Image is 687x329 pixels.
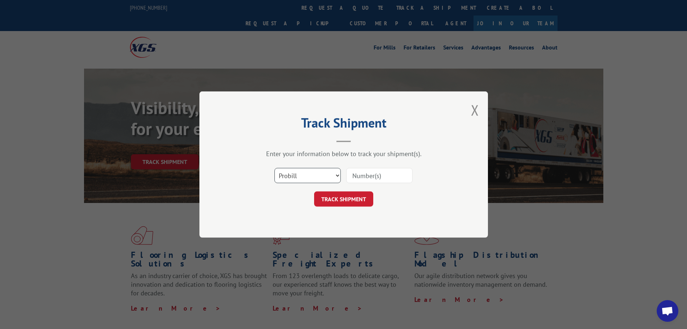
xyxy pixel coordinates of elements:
button: Close modal [471,100,479,120]
h2: Track Shipment [235,118,452,131]
div: Open chat [657,300,678,322]
input: Number(s) [346,168,413,183]
div: Enter your information below to track your shipment(s). [235,150,452,158]
button: TRACK SHIPMENT [314,191,373,207]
